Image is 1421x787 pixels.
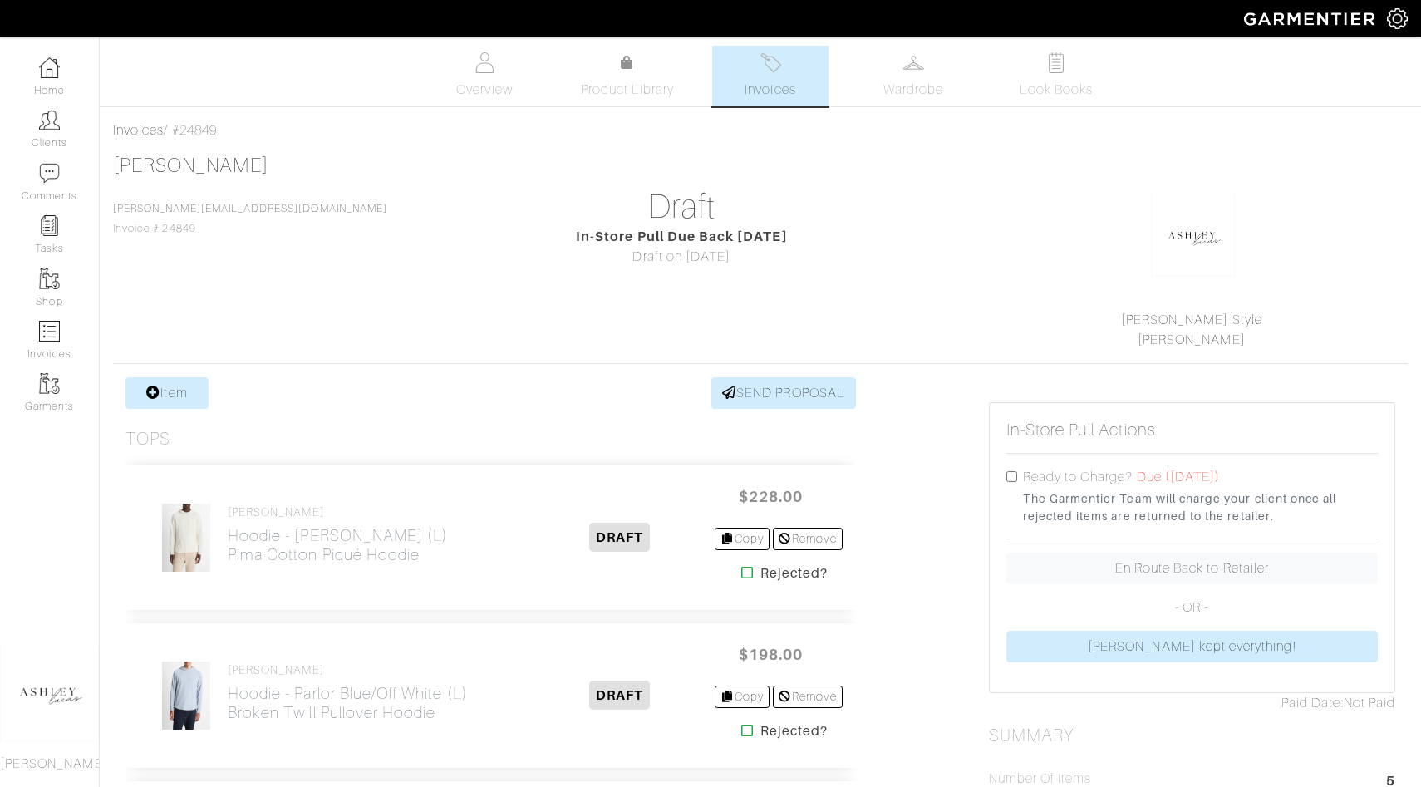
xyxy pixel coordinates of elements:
[39,268,60,289] img: garments-icon-b7da505a4dc4fd61783c78ac3ca0ef83fa9d6f193b1c9dc38574b1d14d53ca28.png
[712,46,829,106] a: Invoices
[989,726,1395,746] h2: Summary
[39,163,60,184] img: comment-icon-a0a6a9ef722e966f86d9cbdc48e553b5cf19dbc54f86b18d962a5391bc8f6eb6.png
[1006,631,1378,662] a: [PERSON_NAME] kept everything!
[228,505,448,564] a: [PERSON_NAME] Hoodie - [PERSON_NAME] (L)Pima Cotton Piqué Hoodie
[39,110,60,130] img: clients-icon-6bae9207a08558b7cb47a8932f037763ab4055f8c8b6bfacd5dc20c3e0201464.png
[456,80,512,100] span: Overview
[161,661,212,730] img: 9ncutwr51azg11bhx7jn73e93ads
[711,377,856,409] a: SEND PROPOSAL
[125,429,170,450] h3: Tops
[998,46,1114,106] a: Look Books
[39,215,60,236] img: reminder-icon-8004d30b9f0a5d33ae49ab947aed9ed385cf756f9e5892f1edd6e32f2345188e.png
[474,52,495,73] img: basicinfo-40fd8af6dae0f16599ec9e87c0ef1c0a1fdea2edbe929e3d69a839185d80c458.svg
[1006,420,1156,440] h5: In-Store Pull Actions
[39,373,60,394] img: garments-icon-b7da505a4dc4fd61783c78ac3ca0ef83fa9d6f193b1c9dc38574b1d14d53ca28.png
[1236,4,1387,33] img: garmentier-logo-header-white-b43fb05a5012e4ada735d5af1a66efaba907eab6374d6393d1fbf88cb4ef424d.png
[589,523,650,552] span: DRAFT
[1046,52,1067,73] img: todo-9ac3debb85659649dc8f770b8b6100bb5dab4b48dedcbae339e5042a72dfd3cc.svg
[721,479,821,514] span: $228.00
[228,526,448,564] h2: Hoodie - [PERSON_NAME] (L) Pima Cotton Piqué Hoodie
[125,377,209,409] a: Item
[855,46,971,106] a: Wardrobe
[745,80,795,100] span: Invoices
[39,57,60,78] img: dashboard-icon-dbcd8f5a0b271acd01030246c82b418ddd0df26cd7fceb0bd07c9910d44c42f6.png
[1281,696,1344,711] span: Paid Date:
[1023,490,1378,525] small: The Garmentier Team will charge your client once all rejected items are returned to the retailer.
[479,187,885,227] h1: Draft
[113,123,164,138] a: Invoices
[1023,467,1133,487] label: Ready to Charge?
[1387,8,1408,29] img: gear-icon-white-bd11855cb880d31180b6d7d6211b90ccbf57a29d726f0c71d8c61bd08dd39cc2.png
[569,53,686,100] a: Product Library
[715,686,770,708] a: Copy
[39,321,60,342] img: orders-icon-0abe47150d42831381b5fb84f609e132dff9fe21cb692f30cb5eec754e2cba89.png
[989,771,1092,787] h5: Number of Items
[113,203,387,234] span: Invoice # 24849
[1006,598,1378,617] p: - OR -
[903,52,924,73] img: wardrobe-487a4870c1b7c33e795ec22d11cfc2ed9d08956e64fb3008fe2437562e282088.svg
[1121,312,1262,327] a: [PERSON_NAME] Style
[773,686,842,708] a: Remove
[989,693,1395,713] div: Not Paid
[589,681,650,710] span: DRAFT
[113,121,1408,140] div: / #24849
[760,52,781,73] img: orders-27d20c2124de7fd6de4e0e44c1d41de31381a507db9b33961299e4e07d508b8c.svg
[1020,80,1094,100] span: Look Books
[1138,332,1246,347] a: [PERSON_NAME]
[228,684,468,722] h2: Hoodie - Parlor Blue/Off White (L) Broken Twill Pullover Hoodie
[113,155,268,176] a: [PERSON_NAME]
[715,528,770,550] a: Copy
[479,227,885,247] div: In-Store Pull Due Back [DATE]
[228,663,468,722] a: [PERSON_NAME] Hoodie - Parlor Blue/Off White (L)Broken Twill Pullover Hoodie
[1137,470,1221,484] span: Due ([DATE])
[113,203,387,214] a: [PERSON_NAME][EMAIL_ADDRESS][DOMAIN_NAME]
[1006,553,1378,584] a: En Route Back to Retailer
[721,637,821,672] span: $198.00
[1152,194,1235,277] img: 1707588369461.png
[426,46,543,106] a: Overview
[228,505,448,519] h4: [PERSON_NAME]
[760,721,828,741] strong: Rejected?
[479,247,885,267] div: Draft on [DATE]
[228,663,468,677] h4: [PERSON_NAME]
[161,503,212,573] img: xjqa4arqptz56ifgkf2blnokrmic
[883,80,943,100] span: Wardrobe
[760,563,828,583] strong: Rejected?
[773,528,842,550] a: Remove
[581,80,675,100] span: Product Library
